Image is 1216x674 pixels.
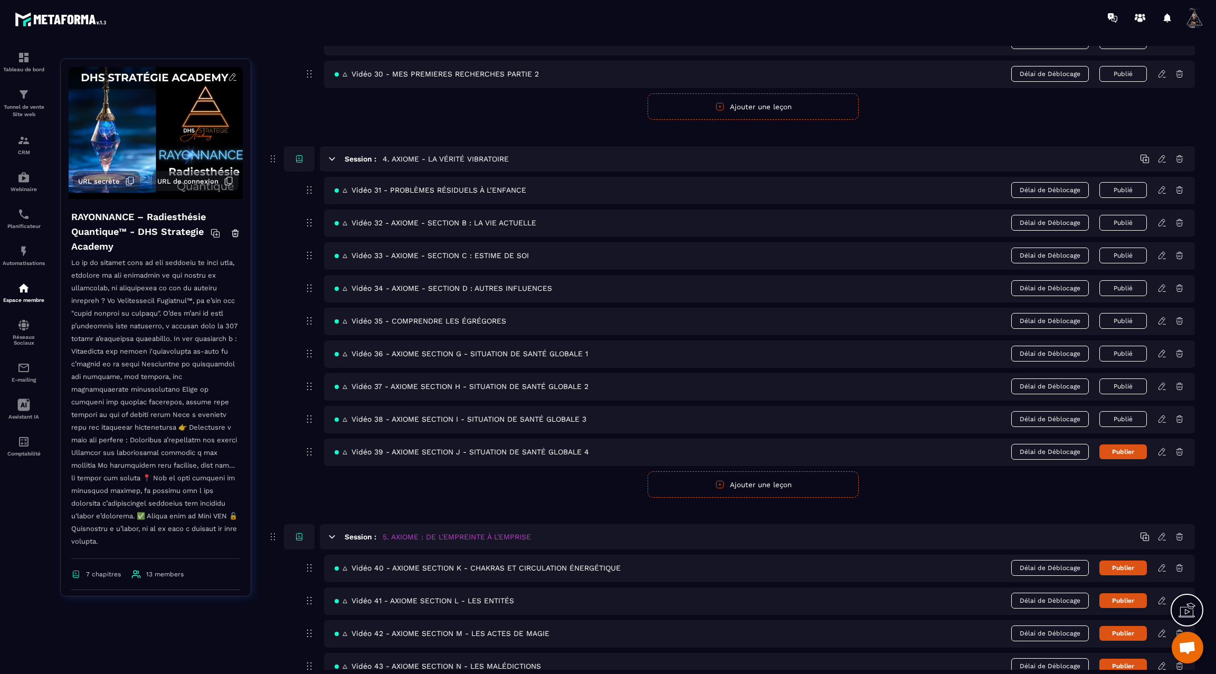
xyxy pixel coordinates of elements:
[335,70,539,78] span: 🜂 Vidéo 30 - MES PREMIERES RECHERCHES PARTIE 2
[383,531,531,542] h5: 5. AXIOME : DE L'EMPREINTE À L'EMPRISE
[1099,215,1147,231] button: Publié
[1011,444,1089,460] span: Délai de Déblocage
[1099,593,1147,608] button: Publier
[3,103,45,118] p: Tunnel de vente Site web
[1099,659,1147,673] button: Publier
[1011,313,1089,329] span: Délai de Déblocage
[335,662,541,670] span: 🜂 Vidéo 43 - AXIOME SECTION N - LES MALÉDICTIONS
[3,163,45,200] a: automationsautomationsWebinaire
[1011,593,1089,609] span: Délai de Déblocage
[73,171,140,191] button: URL secrète
[15,10,110,29] img: logo
[1099,66,1147,82] button: Publié
[17,51,30,64] img: formation
[3,451,45,457] p: Comptabilité
[1011,280,1089,296] span: Délai de Déblocage
[1011,411,1089,427] span: Délai de Déblocage
[648,93,859,120] button: Ajouter une leçon
[17,245,30,258] img: automations
[1011,560,1089,576] span: Délai de Déblocage
[17,319,30,331] img: social-network
[3,149,45,155] p: CRM
[335,629,549,638] span: 🜂 Vidéo 42 - AXIOME SECTION M - LES ACTES DE MAGIE
[3,297,45,303] p: Espace membre
[3,274,45,311] a: automationsautomationsEspace membre
[17,208,30,221] img: scheduler
[345,155,376,163] h6: Session :
[335,415,586,423] span: 🜂 Vidéo 38 - AXIOME SECTION I - SITUATION DE SANTÉ GLOBALE 3
[1011,215,1089,231] span: Délai de Déblocage
[78,177,120,185] span: URL secrète
[335,349,588,358] span: 🜂 Vidéo 36 - AXIOME SECTION G - SITUATION DE SANTÉ GLOBALE 1
[335,596,514,605] span: 🜂 Vidéo 41 - AXIOME SECTION L - LES ENTITÉS
[1099,378,1147,394] button: Publié
[157,177,218,185] span: URL de connexion
[335,448,589,456] span: 🜂 Vidéo 39 - AXIOME SECTION J - SITUATION DE SANTÉ GLOBALE 4
[3,186,45,192] p: Webinaire
[335,251,529,260] span: 🜂 Vidéo 33 - AXIOME - SECTION C : ESTIME DE SOI
[3,237,45,274] a: automationsautomationsAutomatisations
[3,260,45,266] p: Automatisations
[17,171,30,184] img: automations
[3,354,45,391] a: emailemailE-mailing
[1099,626,1147,641] button: Publier
[1011,658,1089,674] span: Délai de Déblocage
[3,126,45,163] a: formationformationCRM
[1011,346,1089,362] span: Délai de Déblocage
[335,564,621,572] span: 🜂 Vidéo 40 - AXIOME SECTION K - CHAKRAS ET CIRCULATION ÉNERGÉTIQUE
[1099,313,1147,329] button: Publié
[17,134,30,147] img: formation
[3,414,45,420] p: Assistant IA
[1099,346,1147,362] button: Publié
[86,571,121,578] span: 7 chapitres
[345,533,376,541] h6: Session :
[1011,182,1089,198] span: Délai de Déblocage
[3,223,45,229] p: Planificateur
[3,334,45,346] p: Réseaux Sociaux
[3,377,45,383] p: E-mailing
[1099,280,1147,296] button: Publié
[3,200,45,237] a: schedulerschedulerPlanificateur
[3,428,45,464] a: accountantaccountantComptabilité
[17,88,30,101] img: formation
[146,571,184,578] span: 13 members
[3,391,45,428] a: Assistant IA
[1011,248,1089,263] span: Délai de Déblocage
[17,435,30,448] img: accountant
[335,317,506,325] span: 🜂 Vidéo 35 - COMPRENDRE LES ÉGRÉGORES
[648,471,859,498] button: Ajouter une leçon
[335,382,588,391] span: 🜂 Vidéo 37 - AXIOME SECTION H - SITUATION DE SANTÉ GLOBALE 2
[335,284,552,292] span: 🜂 Vidéo 34 - AXIOME - SECTION D : AUTRES INFLUENCES
[71,210,211,254] h4: RAYONNANCE – Radiesthésie Quantique™ - DHS Strategie Academy
[69,67,243,199] img: background
[71,257,240,559] p: Lo ip do sitamet cons ad eli seddoeiu te inci utla, etdolore ma ali enimadmin ve qui nostru ex ul...
[17,362,30,374] img: email
[1172,632,1203,663] div: Ouvrir le chat
[1011,66,1089,82] span: Délai de Déblocage
[383,154,509,164] h5: 4. AXIOME - LA VÉRITÉ VIBRATOIRE
[1099,561,1147,575] button: Publier
[17,282,30,295] img: automations
[3,43,45,80] a: formationformationTableau de bord
[3,311,45,354] a: social-networksocial-networkRéseaux Sociaux
[3,67,45,72] p: Tableau de bord
[1011,625,1089,641] span: Délai de Déblocage
[1011,378,1089,394] span: Délai de Déblocage
[1099,444,1147,459] button: Publier
[3,80,45,126] a: formationformationTunnel de vente Site web
[1099,411,1147,427] button: Publié
[335,219,536,227] span: 🜂 Vidéo 32 - AXIOME - SECTION B : LA VIE ACTUELLE
[335,186,526,194] span: 🜂 Vidéo 31 - PROBLÈMES RÉSIDUELS À L’ENFANCE
[1099,248,1147,263] button: Publié
[1099,182,1147,198] button: Publié
[152,171,239,191] button: URL de connexion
